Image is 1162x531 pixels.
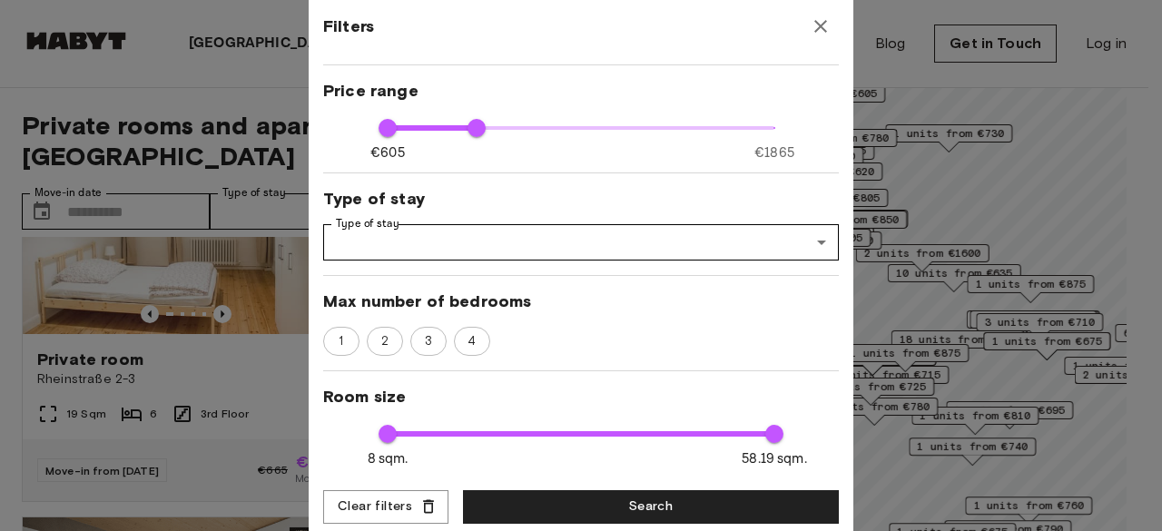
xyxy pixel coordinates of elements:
label: Type of stay [336,216,399,231]
span: Price range [323,80,839,102]
span: 58.19 sqm. [742,449,807,468]
span: 8 sqm. [368,449,409,468]
span: Filters [323,15,374,37]
div: 2 [367,327,403,356]
span: €605 [370,143,405,162]
div: 1 [323,327,359,356]
button: Search [463,490,839,524]
span: 3 [415,332,442,350]
div: 3 [410,327,447,356]
span: Room size [323,386,839,408]
span: €1865 [754,143,794,162]
span: Max number of bedrooms [323,290,839,312]
span: 1 [329,332,353,350]
button: Clear filters [323,490,448,524]
div: 4 [454,327,490,356]
span: Type of stay [323,188,839,210]
span: 4 [458,332,486,350]
span: 2 [371,332,399,350]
